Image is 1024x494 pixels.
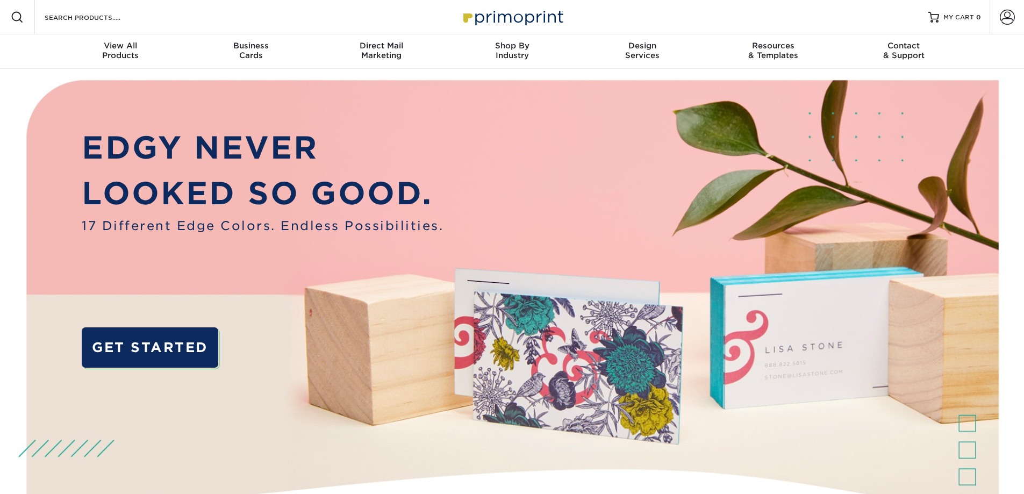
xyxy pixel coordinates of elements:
[943,13,974,22] span: MY CART
[447,34,577,69] a: Shop ByIndustry
[459,5,566,28] img: Primoprint
[577,41,708,60] div: Services
[55,34,186,69] a: View AllProducts
[82,170,443,217] p: LOOKED SO GOOD.
[55,41,186,51] span: View All
[185,41,316,60] div: Cards
[316,41,447,51] span: Direct Mail
[447,41,577,60] div: Industry
[316,41,447,60] div: Marketing
[839,34,969,69] a: Contact& Support
[44,11,148,24] input: SEARCH PRODUCTS.....
[839,41,969,60] div: & Support
[839,41,969,51] span: Contact
[708,41,839,51] span: Resources
[55,41,186,60] div: Products
[185,34,316,69] a: BusinessCards
[976,13,981,21] span: 0
[82,125,443,171] p: EDGY NEVER
[577,41,708,51] span: Design
[447,41,577,51] span: Shop By
[82,327,218,368] a: GET STARTED
[577,34,708,69] a: DesignServices
[82,217,443,235] span: 17 Different Edge Colors. Endless Possibilities.
[185,41,316,51] span: Business
[316,34,447,69] a: Direct MailMarketing
[708,34,839,69] a: Resources& Templates
[708,41,839,60] div: & Templates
